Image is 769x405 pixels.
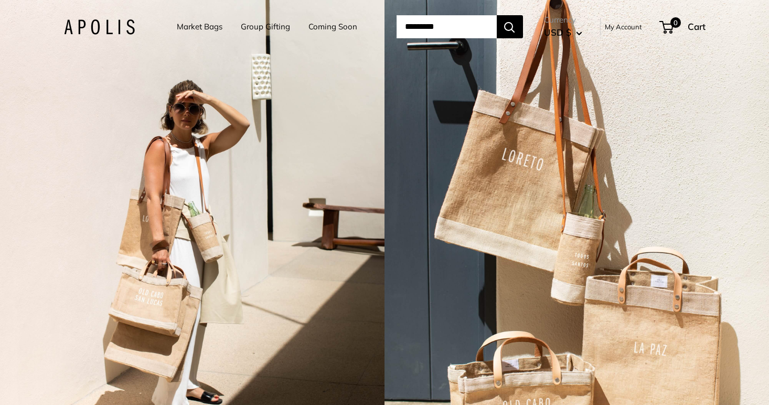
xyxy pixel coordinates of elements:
a: Coming Soon [308,19,357,34]
input: Search... [397,15,497,38]
button: Search [497,15,523,38]
button: USD $ [544,24,582,41]
span: Currency [544,13,582,27]
a: Group Gifting [241,19,290,34]
a: Market Bags [177,19,222,34]
img: Apolis [64,19,135,35]
span: 0 [670,17,680,28]
a: 0 Cart [660,18,706,35]
span: USD $ [544,27,571,38]
a: My Account [605,20,642,33]
span: Cart [688,21,706,32]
